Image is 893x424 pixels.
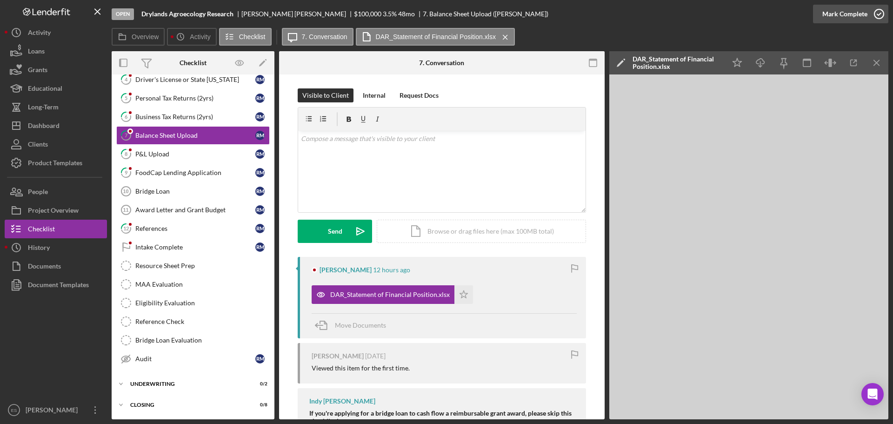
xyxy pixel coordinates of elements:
div: r m [255,168,265,177]
div: [PERSON_NAME] [23,401,84,422]
tspan: 4 [125,76,128,82]
a: Auditrm [116,350,270,368]
tspan: 8 [125,151,127,157]
div: Intake Complete [135,243,255,251]
label: 7. Conversation [302,33,347,40]
div: Driver's License or State [US_STATE] [135,76,255,83]
div: 0 / 2 [251,381,267,387]
div: Audit [135,355,255,363]
div: r m [255,354,265,363]
div: MAA Evaluation [135,281,269,288]
a: 12Referencesrm [116,219,270,238]
a: 4Driver's License or State [US_STATE]rm [116,70,270,89]
button: DAR_Statement of Financial Position.xlsx [312,285,473,304]
div: Internal [363,88,386,102]
a: Reference Check [116,312,270,331]
div: Eligibility Evaluation [135,299,269,307]
span: $100,000 [354,10,381,18]
iframe: Document Preview [609,74,888,419]
label: Activity [190,33,210,40]
div: Resource Sheet Prep [135,262,269,269]
div: r m [255,75,265,84]
div: r m [255,94,265,103]
div: r m [255,112,265,121]
tspan: 12 [123,225,129,231]
tspan: 6 [125,114,128,120]
div: Send [328,220,342,243]
button: Checklist [219,28,272,46]
div: [PERSON_NAME] [320,266,372,274]
div: Closing [130,402,244,408]
div: Personal Tax Returns (2yrs) [135,94,255,102]
a: Bridge Loan Evaluation [116,331,270,350]
tspan: 9 [125,169,128,175]
div: Visible to Client [302,88,349,102]
tspan: 5 [125,95,127,101]
button: Send [298,220,372,243]
div: Indy [PERSON_NAME] [309,397,375,405]
div: P&L Upload [135,150,255,158]
div: Checklist [180,59,207,67]
div: Viewed this item for the first time. [312,364,410,372]
div: r m [255,242,265,252]
div: Reference Check [135,318,269,325]
button: ES[PERSON_NAME] [5,401,107,419]
a: 5Personal Tax Returns (2yrs)rm [116,89,270,108]
b: Drylands Agroecology Research [141,10,233,18]
a: 6Business Tax Returns (2yrs)rm [116,108,270,126]
button: Overview [112,28,165,46]
a: Resource Sheet Prep [116,256,270,275]
a: Eligibility Evaluation [116,294,270,312]
div: Underwriting [130,381,244,387]
button: 7. Conversation [282,28,353,46]
tspan: 11 [123,207,128,213]
div: Bridge Loan Evaluation [135,337,269,344]
div: 48 mo [398,10,415,18]
button: Mark Complete [813,5,888,23]
text: ES [11,408,17,413]
div: [PERSON_NAME] [PERSON_NAME] [241,10,354,18]
a: 8P&L Uploadrm [116,145,270,163]
label: Overview [132,33,159,40]
button: Internal [358,88,390,102]
button: DAR_Statement of Financial Position.xlsx [356,28,515,46]
div: r m [255,131,265,140]
div: Mark Complete [822,5,867,23]
div: DAR_Statement of Financial Position.xlsx [330,291,450,298]
button: Request Docs [395,88,443,102]
div: Award Letter and Grant Budget [135,206,255,214]
div: Balance Sheet Upload [135,132,255,139]
a: Intake Completerm [116,238,270,256]
a: MAA Evaluation [116,275,270,294]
